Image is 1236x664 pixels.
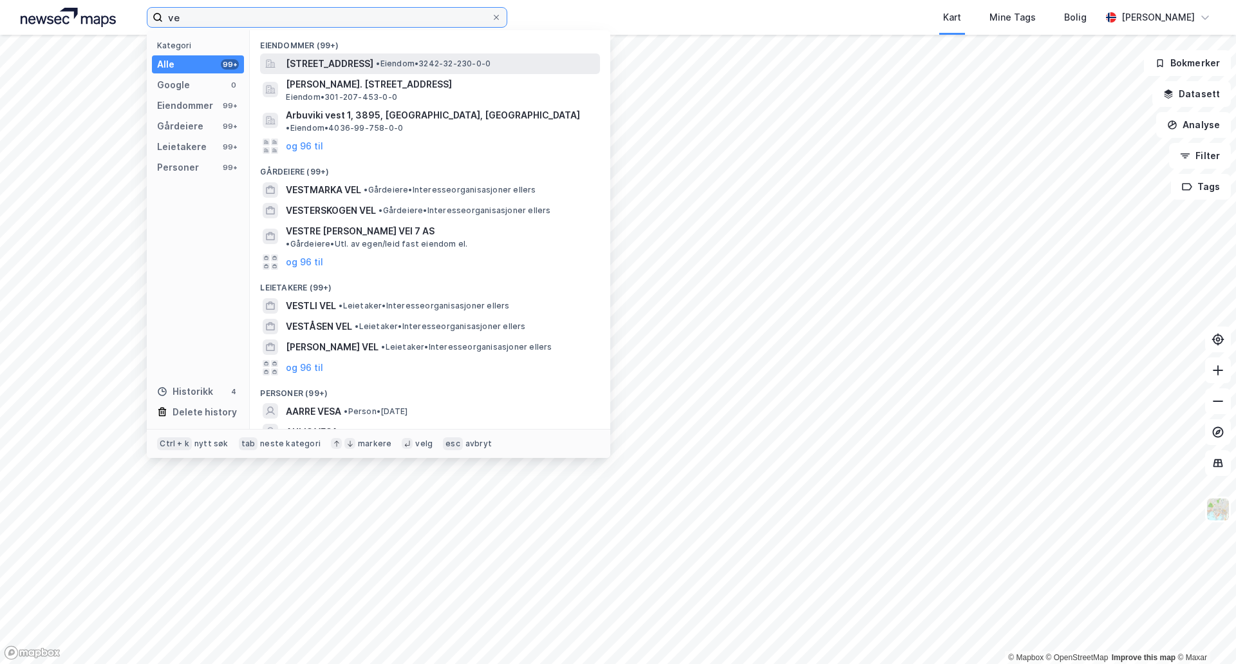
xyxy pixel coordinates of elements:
[250,157,610,180] div: Gårdeiere (99+)
[381,342,385,352] span: •
[4,645,61,660] a: Mapbox homepage
[250,378,610,401] div: Personer (99+)
[364,185,368,194] span: •
[229,80,239,90] div: 0
[286,123,403,133] span: Eiendom • 4036-99-758-0-0
[286,239,467,249] span: Gårdeiere • Utl. av egen/leid fast eiendom el.
[286,404,341,419] span: AARRE VESA
[376,59,491,69] span: Eiendom • 3242-32-230-0-0
[1144,50,1231,76] button: Bokmerker
[286,203,376,218] span: VESTERSKOGEN VEL
[339,301,509,311] span: Leietaker • Interesseorganisasjoner ellers
[157,57,174,72] div: Alle
[221,59,239,70] div: 99+
[286,123,290,133] span: •
[157,437,192,450] div: Ctrl + k
[286,223,435,239] span: VESTRE [PERSON_NAME] VEI 7 AS
[364,185,536,195] span: Gårdeiere • Interesseorganisasjoner ellers
[250,272,610,296] div: Leietakere (99+)
[344,406,407,417] span: Person • [DATE]
[286,339,379,355] span: [PERSON_NAME] VEL
[250,30,610,53] div: Eiendommer (99+)
[286,182,361,198] span: VESTMARKA VEL
[157,98,213,113] div: Eiendommer
[465,439,492,449] div: avbryt
[157,160,199,175] div: Personer
[379,205,382,215] span: •
[1152,81,1231,107] button: Datasett
[157,139,207,155] div: Leietakere
[286,319,352,334] span: VESTÅSEN VEL
[1112,653,1175,662] a: Improve this map
[341,427,344,437] span: •
[1171,174,1231,200] button: Tags
[157,119,203,134] div: Gårdeiere
[286,56,373,71] span: [STREET_ADDRESS]
[1169,143,1231,169] button: Filter
[1121,10,1195,25] div: [PERSON_NAME]
[221,162,239,173] div: 99+
[286,108,580,123] span: Arbuviki vest 1, 3895, [GEOGRAPHIC_DATA], [GEOGRAPHIC_DATA]
[163,8,491,27] input: Søk på adresse, matrikkel, gårdeiere, leietakere eller personer
[286,424,338,440] span: AULIS VESA
[286,138,323,154] button: og 96 til
[376,59,380,68] span: •
[260,439,321,449] div: neste kategori
[221,121,239,131] div: 99+
[157,77,190,93] div: Google
[286,298,336,314] span: VESTLI VEL
[1008,653,1044,662] a: Mapbox
[381,342,552,352] span: Leietaker • Interesseorganisasjoner ellers
[286,77,595,92] span: [PERSON_NAME]. [STREET_ADDRESS]
[286,360,323,375] button: og 96 til
[341,427,404,437] span: Person • [DATE]
[355,321,525,332] span: Leietaker • Interesseorganisasjoner ellers
[1172,602,1236,664] iframe: Chat Widget
[221,142,239,152] div: 99+
[943,10,961,25] div: Kart
[1064,10,1087,25] div: Bolig
[1156,112,1231,138] button: Analyse
[989,10,1036,25] div: Mine Tags
[379,205,550,216] span: Gårdeiere • Interesseorganisasjoner ellers
[221,100,239,111] div: 99+
[286,92,397,102] span: Eiendom • 301-207-453-0-0
[355,321,359,331] span: •
[173,404,237,420] div: Delete history
[344,406,348,416] span: •
[358,439,391,449] div: markere
[239,437,258,450] div: tab
[194,439,229,449] div: nytt søk
[1206,497,1230,522] img: Z
[339,301,342,310] span: •
[157,384,213,399] div: Historikk
[1046,653,1109,662] a: OpenStreetMap
[157,41,244,50] div: Kategori
[21,8,116,27] img: logo.a4113a55bc3d86da70a041830d287a7e.svg
[286,239,290,249] span: •
[415,439,433,449] div: velg
[286,254,323,270] button: og 96 til
[229,386,239,397] div: 4
[443,437,463,450] div: esc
